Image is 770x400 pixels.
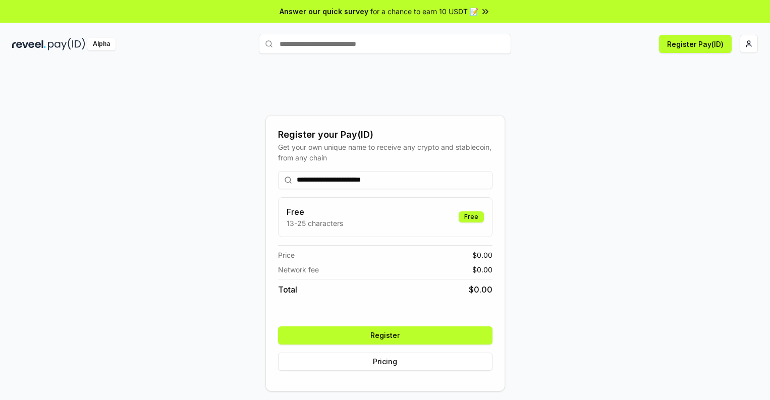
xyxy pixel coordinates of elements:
[12,38,46,50] img: reveel_dark
[48,38,85,50] img: pay_id
[287,218,343,228] p: 13-25 characters
[278,142,492,163] div: Get your own unique name to receive any crypto and stablecoin, from any chain
[280,6,368,17] span: Answer our quick survey
[278,250,295,260] span: Price
[278,264,319,275] span: Network fee
[370,6,478,17] span: for a chance to earn 10 USDT 📝
[87,38,116,50] div: Alpha
[287,206,343,218] h3: Free
[278,283,297,296] span: Total
[459,211,484,222] div: Free
[469,283,492,296] span: $ 0.00
[278,353,492,371] button: Pricing
[278,326,492,345] button: Register
[278,128,492,142] div: Register your Pay(ID)
[472,264,492,275] span: $ 0.00
[659,35,732,53] button: Register Pay(ID)
[472,250,492,260] span: $ 0.00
